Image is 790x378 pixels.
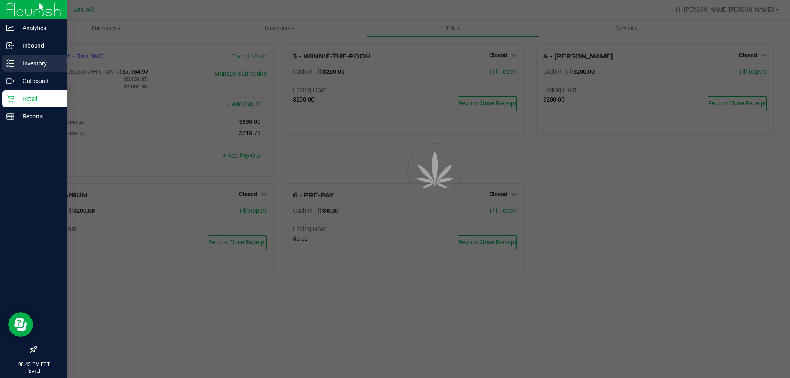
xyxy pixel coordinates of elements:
[6,24,14,32] inline-svg: Analytics
[6,59,14,67] inline-svg: Inventory
[14,23,64,33] p: Analytics
[8,312,33,337] iframe: Resource center
[6,112,14,121] inline-svg: Reports
[14,76,64,86] p: Outbound
[14,41,64,51] p: Inbound
[14,58,64,68] p: Inventory
[14,111,64,121] p: Reports
[6,42,14,50] inline-svg: Inbound
[14,94,64,104] p: Retail
[4,368,64,374] p: [DATE]
[6,77,14,85] inline-svg: Outbound
[4,361,64,368] p: 08:45 PM EDT
[6,95,14,103] inline-svg: Retail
